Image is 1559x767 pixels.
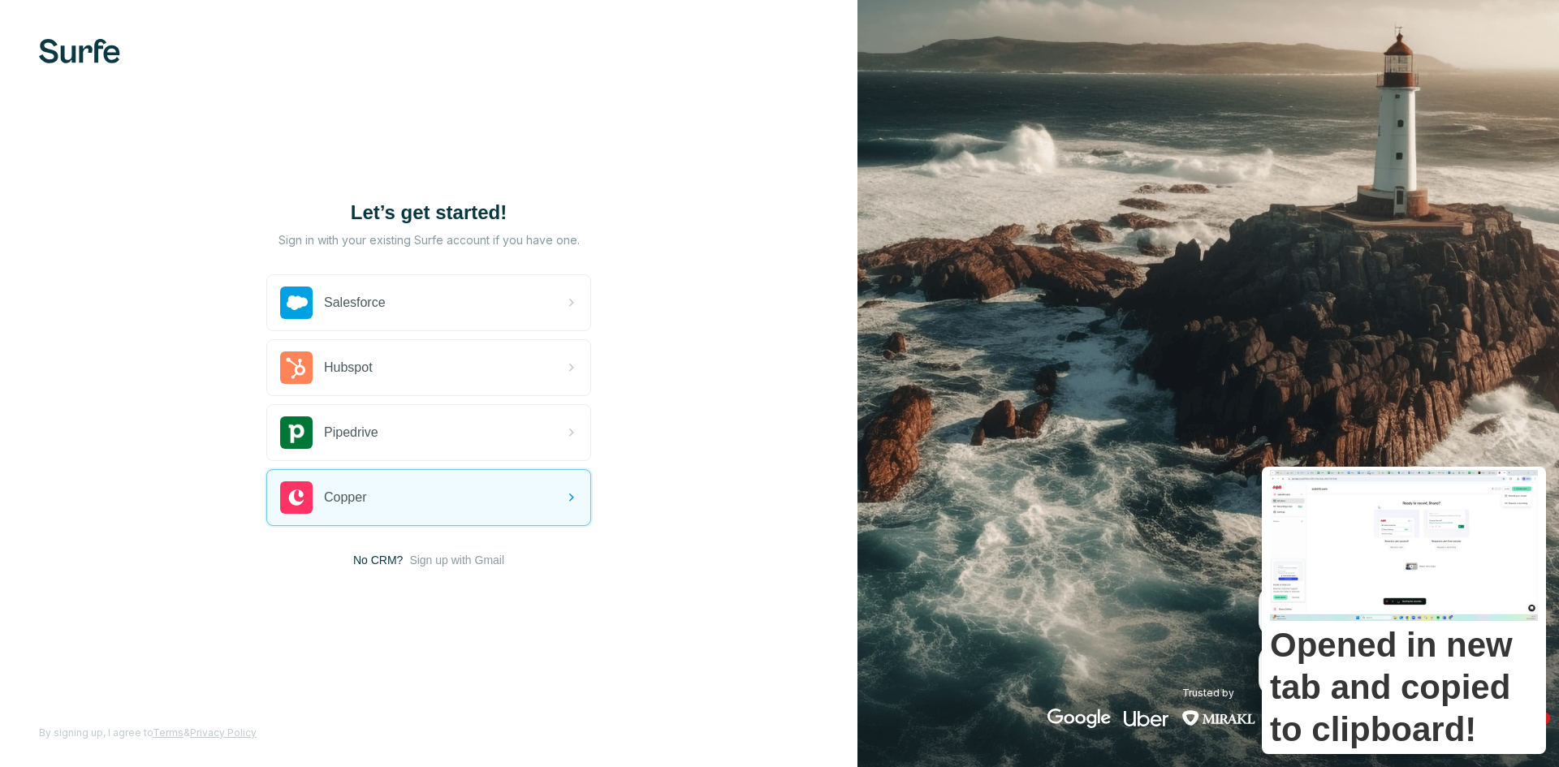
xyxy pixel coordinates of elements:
[190,726,257,739] a: Privacy Policy
[324,358,373,377] span: Hubspot
[280,351,313,384] img: hubspot's logo
[1124,709,1168,728] img: uber's logo
[37,118,63,144] img: Profile image for FinAI
[1181,709,1256,728] img: mirakl's logo
[39,39,120,63] img: Surfe's logo
[24,103,300,157] div: message notification from FinAI, 1h ago. Hello ☀️ ​ Need help with Sales or Support? We've got yo...
[324,488,366,507] span: Copper
[279,232,580,248] p: Sign in with your existing Surfe account if you have one.
[71,191,280,205] p: Message from Christian, sent 59m ago
[1234,481,1559,723] iframe: Intercom notifications message
[324,423,378,442] span: Pipedrive
[280,287,313,319] img: salesforce's logo
[39,726,257,740] span: By signing up, I agree to &
[71,175,279,253] span: Hi there, [PERSON_NAME] here again 👋 The issue is still happening after you've cleared the cache ...
[280,416,313,449] img: pipedrive's logo
[71,116,270,145] span: Hello ☀️ ​ Need help with Sales or Support? We've got you covered!
[324,293,386,312] span: Salesforce
[409,552,504,568] button: Sign up with Gmail
[353,552,403,568] span: No CRM?
[280,481,313,514] img: copper's logo
[153,726,184,739] a: Terms
[266,200,591,226] h1: Let’s get started!
[1047,709,1111,728] img: google's logo
[71,131,280,146] p: Message from FinAI, sent 1h ago
[1182,686,1234,700] p: Trusted by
